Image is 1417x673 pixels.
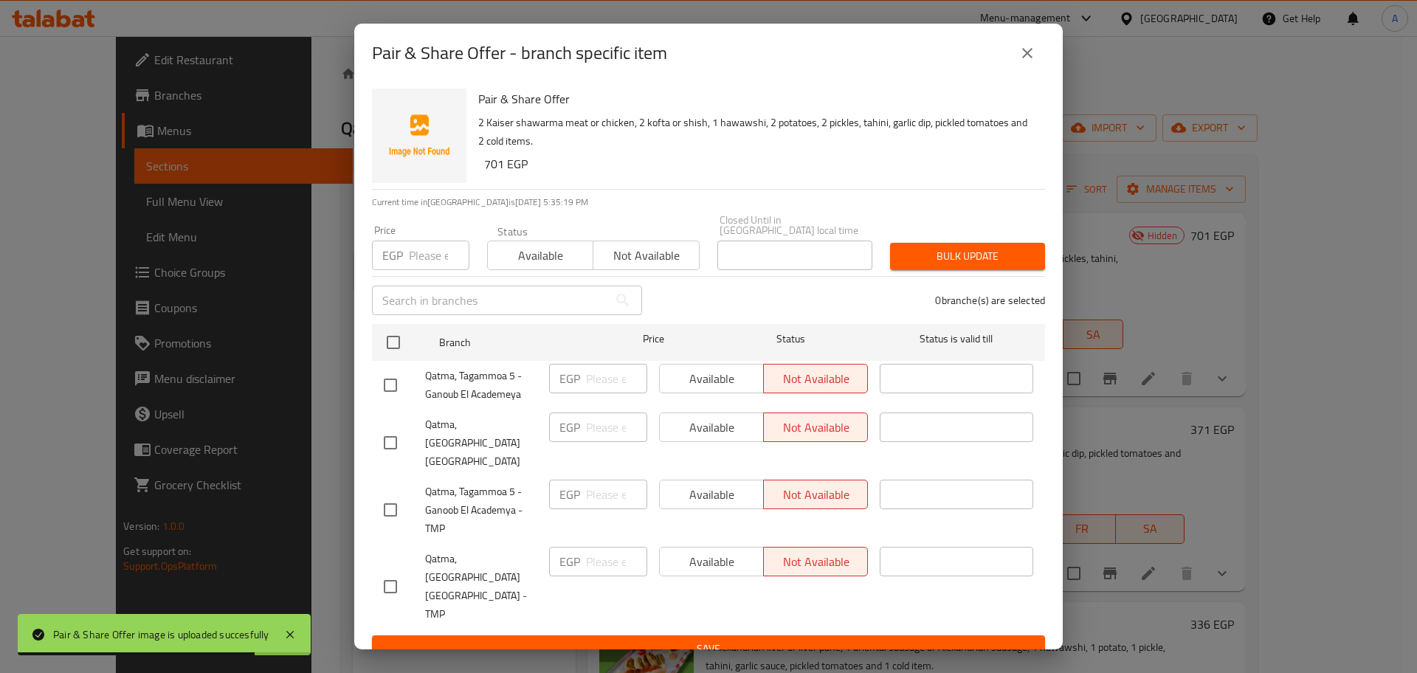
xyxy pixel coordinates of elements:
p: EGP [559,418,580,436]
span: Bulk update [902,247,1033,266]
div: Pair & Share Offer image is uploaded succesfully [53,627,269,643]
span: Branch [439,334,593,352]
button: Save [372,635,1045,663]
p: Current time in [GEOGRAPHIC_DATA] is [DATE] 5:35:19 PM [372,196,1045,209]
h6: 701 EGP [484,153,1033,174]
span: Qatma, Tagammoa 5 - Ganoub El Academeya [425,367,537,404]
span: Price [604,330,703,348]
input: Please enter price [586,480,647,509]
img: Pair & Share Offer [372,89,466,183]
button: Bulk update [890,243,1045,270]
p: EGP [382,246,403,264]
input: Please enter price [409,241,469,270]
span: Status [714,330,868,348]
input: Search in branches [372,286,608,315]
span: Qatma, [GEOGRAPHIC_DATA] [GEOGRAPHIC_DATA] - TMP [425,550,537,624]
h6: Pair & Share Offer [478,89,1033,109]
p: 2 Kaiser shawarma meat or chicken, 2 kofta or shish, 1 hawawshi, 2 potatoes, 2 pickles, tahini, g... [478,114,1033,151]
span: Qatma, [GEOGRAPHIC_DATA] [GEOGRAPHIC_DATA] [425,415,537,471]
button: Available [487,241,593,270]
span: Available [494,245,587,266]
p: EGP [559,553,580,570]
button: close [1010,35,1045,71]
span: Qatma, Tagammoa 5 - Ganoob El Academya - TMP [425,483,537,538]
span: Not available [599,245,693,266]
p: 0 branche(s) are selected [935,293,1045,308]
input: Please enter price [586,547,647,576]
p: EGP [559,486,580,503]
h2: Pair & Share Offer - branch specific item [372,41,667,65]
span: Save [384,640,1033,658]
input: Please enter price [586,364,647,393]
p: EGP [559,370,580,387]
span: Status is valid till [880,330,1033,348]
input: Please enter price [586,413,647,442]
button: Not available [593,241,699,270]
